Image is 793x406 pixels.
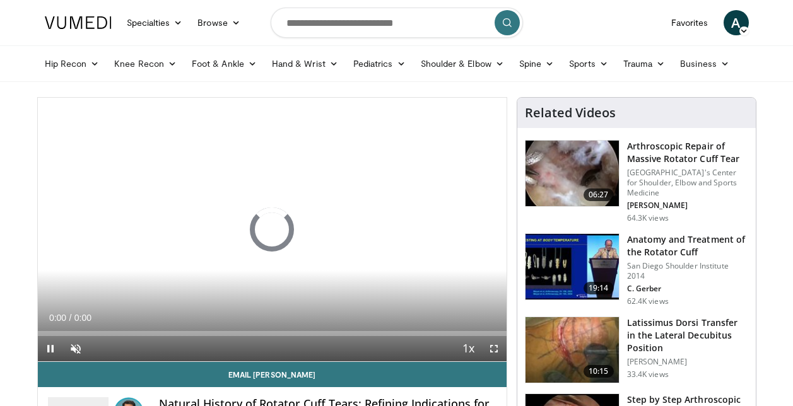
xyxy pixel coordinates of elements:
[481,336,507,361] button: Fullscreen
[107,51,184,76] a: Knee Recon
[264,51,346,76] a: Hand & Wrist
[119,10,191,35] a: Specialties
[526,234,619,299] img: 58008271-3059-4eea-87a5-8726eb53a503.150x105_q85_crop-smart_upscale.jpg
[627,233,748,258] h3: Anatomy and Treatment of the Rotator Cuff
[69,313,72,323] span: /
[526,317,619,383] img: 38501_0000_3.png.150x105_q85_crop-smart_upscale.jpg
[673,51,737,76] a: Business
[724,10,749,35] a: A
[584,188,614,201] span: 06:27
[38,362,507,387] a: Email [PERSON_NAME]
[37,51,107,76] a: Hip Recon
[525,316,748,383] a: 10:15 Latissimus Dorsi Transfer in the Lateral Decubitus Position [PERSON_NAME] 33.4K views
[627,357,748,367] p: [PERSON_NAME]
[525,105,616,120] h4: Related Videos
[63,336,88,361] button: Unmute
[525,140,748,223] a: 06:27 Arthroscopic Repair of Massive Rotator Cuff Tear [GEOGRAPHIC_DATA]'s Center for Shoulder, E...
[664,10,716,35] a: Favorites
[627,284,748,294] p: C. Gerber
[627,200,748,211] p: [PERSON_NAME]
[561,51,616,76] a: Sports
[271,8,523,38] input: Search topics, interventions
[38,336,63,361] button: Pause
[627,140,748,165] h3: Arthroscopic Repair of Massive Rotator Cuff Tear
[49,313,66,323] span: 0:00
[627,168,748,198] p: [GEOGRAPHIC_DATA]'s Center for Shoulder, Elbow and Sports Medicine
[584,282,614,294] span: 19:14
[512,51,561,76] a: Spine
[346,51,413,76] a: Pediatrics
[627,261,748,281] p: San Diego Shoulder Institute 2014
[456,336,481,361] button: Playback Rate
[38,331,507,336] div: Progress Bar
[616,51,673,76] a: Trauma
[184,51,264,76] a: Foot & Ankle
[38,98,507,362] video-js: Video Player
[627,213,669,223] p: 64.3K views
[190,10,248,35] a: Browse
[45,16,112,29] img: VuMedi Logo
[584,365,614,378] span: 10:15
[526,141,619,206] img: 281021_0002_1.png.150x105_q85_crop-smart_upscale.jpg
[627,369,669,380] p: 33.4K views
[525,233,748,306] a: 19:14 Anatomy and Treatment of the Rotator Cuff San Diego Shoulder Institute 2014 C. Gerber 62.4K...
[627,316,748,354] h3: Latissimus Dorsi Transfer in the Lateral Decubitus Position
[413,51,512,76] a: Shoulder & Elbow
[74,313,91,323] span: 0:00
[627,296,669,306] p: 62.4K views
